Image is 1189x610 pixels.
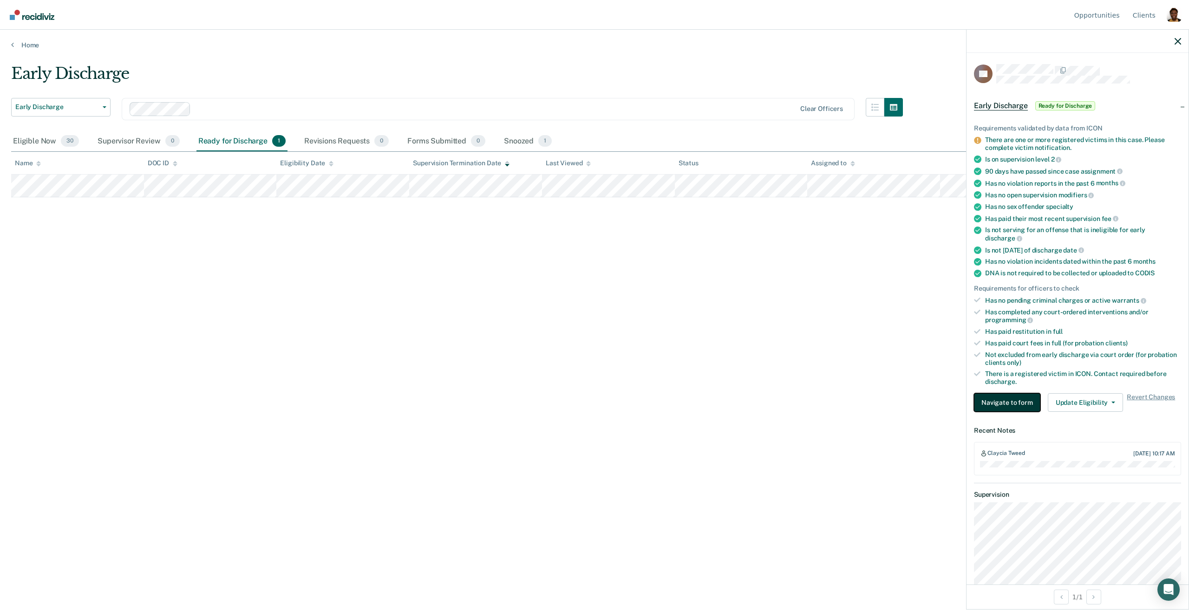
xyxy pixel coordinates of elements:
span: 1 [538,135,552,147]
div: Has no pending criminal charges or active [985,296,1181,305]
button: Next Opportunity [1086,590,1101,604]
div: Has no violation reports in the past 6 [985,179,1181,188]
div: Early Discharge [11,64,903,91]
div: Assigned to [811,159,855,167]
span: fee [1102,215,1118,222]
div: Has paid their most recent supervision [985,214,1181,223]
button: Update Eligibility [1048,393,1123,412]
div: Is not serving for an offense that is ineligible for early [985,226,1181,242]
div: Revisions Requests [302,131,391,152]
span: clients) [1105,339,1128,347]
span: only) [1007,359,1021,366]
a: Home [11,41,1178,49]
div: There is a registered victim in ICON. Contact required before [985,370,1181,386]
span: 30 [61,135,79,147]
div: 90 days have passed since case [985,167,1181,175]
button: Profile dropdown button [1167,7,1182,22]
div: 1 / 1 [967,584,1189,609]
span: specialty [1046,203,1073,210]
div: Open Intercom Messenger [1157,578,1180,601]
dt: Recent Notes [974,427,1181,435]
span: discharge [985,234,1022,242]
div: Early DischargeReady for Discharge [967,91,1189,121]
div: Name [15,159,41,167]
div: Requirements for officers to check [974,285,1181,292]
div: Ready for Discharge [196,131,287,152]
span: Ready for Discharge [1035,101,1096,110]
div: Forms Submitted [405,131,487,152]
button: Navigate to form [974,393,1040,412]
div: Last Viewed [546,159,591,167]
span: warrants [1112,297,1146,304]
span: Early Discharge [974,101,1028,110]
div: Eligible Now [11,131,81,152]
div: Not excluded from early discharge via court order (for probation clients [985,351,1181,367]
div: DNA is not required to be collected or uploaded to [985,269,1181,277]
span: months [1133,258,1156,265]
span: discharge. [985,378,1017,385]
div: Requirements validated by data from ICON [974,124,1181,132]
span: Early Discharge [15,103,99,111]
div: Has no sex offender [985,203,1181,211]
span: programming [985,316,1033,324]
div: There are one or more registered victims in this case. Please complete victim notification. [985,136,1181,152]
span: 0 [374,135,389,147]
div: Supervision Termination Date [413,159,510,167]
div: Clear officers [800,105,843,113]
div: Eligibility Date [280,159,333,167]
a: Navigate to form link [974,393,1044,412]
div: DOC ID [148,159,177,167]
dt: Supervision [974,491,1181,499]
div: Has paid court fees in full (for probation [985,339,1181,347]
div: Is on supervision level [985,155,1181,163]
span: 1 [272,135,286,147]
div: Status [679,159,699,167]
div: Has no open supervision [985,191,1181,199]
span: full [1053,328,1063,335]
span: 2 [1051,156,1062,163]
div: Has completed any court-ordered interventions and/or [985,308,1181,324]
span: months [1096,179,1125,187]
div: Supervisor Review [96,131,182,152]
img: Recidiviz [10,10,54,20]
div: Has no violation incidents dated within the past 6 [985,258,1181,266]
div: Claycia Tweed [987,450,1025,457]
button: Previous Opportunity [1054,590,1069,604]
span: 0 [165,135,180,147]
div: [DATE] 10:17 AM [1133,450,1175,457]
div: Is not [DATE] of discharge [985,246,1181,254]
span: assignment [1081,168,1123,175]
div: Has paid restitution in [985,328,1181,336]
span: date [1063,247,1084,254]
span: modifiers [1058,191,1094,199]
span: Revert Changes [1127,393,1175,412]
span: CODIS [1135,269,1155,277]
div: Snoozed [502,131,554,152]
span: 0 [471,135,485,147]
